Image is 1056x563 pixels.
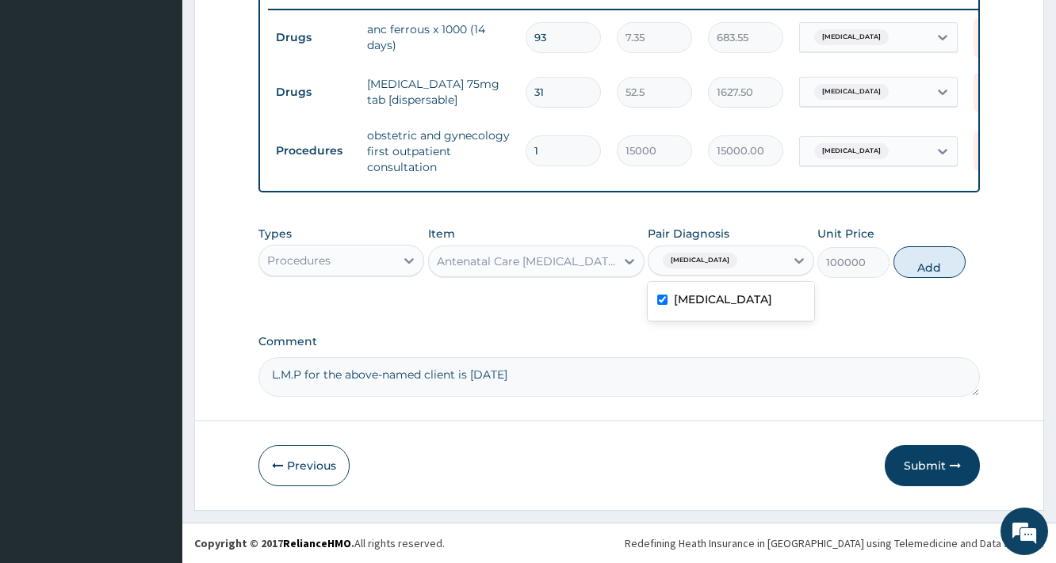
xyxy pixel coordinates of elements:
[359,68,518,116] td: [MEDICAL_DATA] 75mg tab [dispersable]
[258,445,350,486] button: Previous
[814,84,889,100] span: [MEDICAL_DATA]
[267,253,331,268] div: Procedures
[92,176,219,336] span: We're online!
[268,78,359,107] td: Drugs
[268,136,359,165] td: Procedures
[182,523,1056,563] footer: All rights reserved.
[194,536,354,550] strong: Copyright © 2017 .
[29,79,64,119] img: d_794563401_company_1708531726252_794563401
[268,23,359,52] td: Drugs
[817,226,874,242] label: Unit Price
[885,445,980,486] button: Submit
[359,13,518,61] td: anc ferrous x 1000 (14 days)
[663,253,737,268] span: [MEDICAL_DATA]
[814,143,889,159] span: [MEDICAL_DATA]
[625,535,1044,551] div: Redefining Heath Insurance in [GEOGRAPHIC_DATA] using Telemedicine and Data Science!
[648,226,729,242] label: Pair Diagnosis
[437,253,617,269] div: Antenatal Care [MEDICAL_DATA], pelvic scan etc All -inclusive
[258,227,292,241] label: Types
[814,29,889,45] span: [MEDICAL_DATA]
[258,335,980,348] label: Comment
[428,226,455,242] label: Item
[283,536,351,550] a: RelianceHMO
[893,246,966,278] button: Add
[674,291,772,307] label: [MEDICAL_DATA]
[359,120,518,183] td: obstetric and gynecology first outpatient consultation
[82,89,266,109] div: Chat with us now
[8,386,302,441] textarea: Type your message and hit 'Enter'
[260,8,298,46] div: Minimize live chat window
